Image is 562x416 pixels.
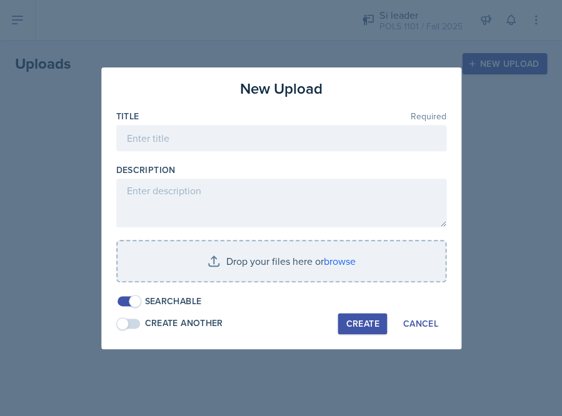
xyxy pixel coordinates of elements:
div: Searchable [145,295,202,308]
button: Create [338,313,387,334]
label: Title [116,110,139,122]
div: Cancel [403,319,438,329]
button: Cancel [394,313,446,334]
input: Enter title [116,125,446,151]
span: Required [411,112,446,121]
div: Create Another [145,317,223,330]
div: Create [346,319,379,329]
h3: New Upload [240,77,323,100]
label: Description [116,164,176,176]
